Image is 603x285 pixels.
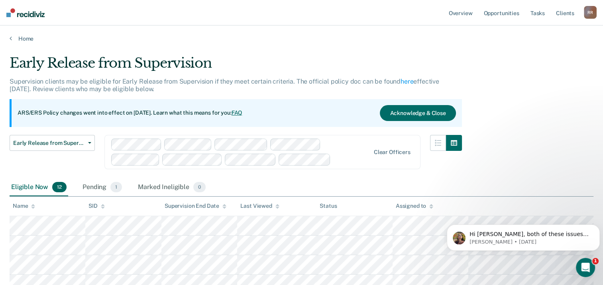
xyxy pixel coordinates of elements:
span: 1 [592,258,599,264]
a: Home [10,35,593,42]
button: RR [584,6,597,19]
span: 0 [193,182,206,192]
div: Clear officers [374,149,411,156]
img: Recidiviz [6,8,45,17]
div: Assigned to [396,203,433,209]
div: Status [320,203,337,209]
div: Marked Ineligible0 [136,179,207,196]
div: Early Release from Supervision [10,55,462,78]
div: Supervision End Date [165,203,226,209]
span: 12 [52,182,67,192]
a: here [401,78,413,85]
div: R R [584,6,597,19]
div: Last Viewed [240,203,279,209]
a: FAQ [232,109,243,116]
iframe: Intercom notifications message [444,208,603,264]
div: Eligible Now12 [10,179,68,196]
button: Early Release from Supervision [10,135,95,151]
div: Name [13,203,35,209]
button: Acknowledge & Close [380,105,456,121]
div: SID [88,203,105,209]
div: Pending1 [81,179,124,196]
p: Supervision clients may be eligible for Early Release from Supervision if they meet certain crite... [10,78,439,93]
span: 1 [110,182,122,192]
iframe: Intercom live chat [576,258,595,277]
p: ARS/ERS Policy changes went into effect on [DATE]. Learn what this means for you: [18,109,242,117]
span: Early Release from Supervision [13,140,85,146]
